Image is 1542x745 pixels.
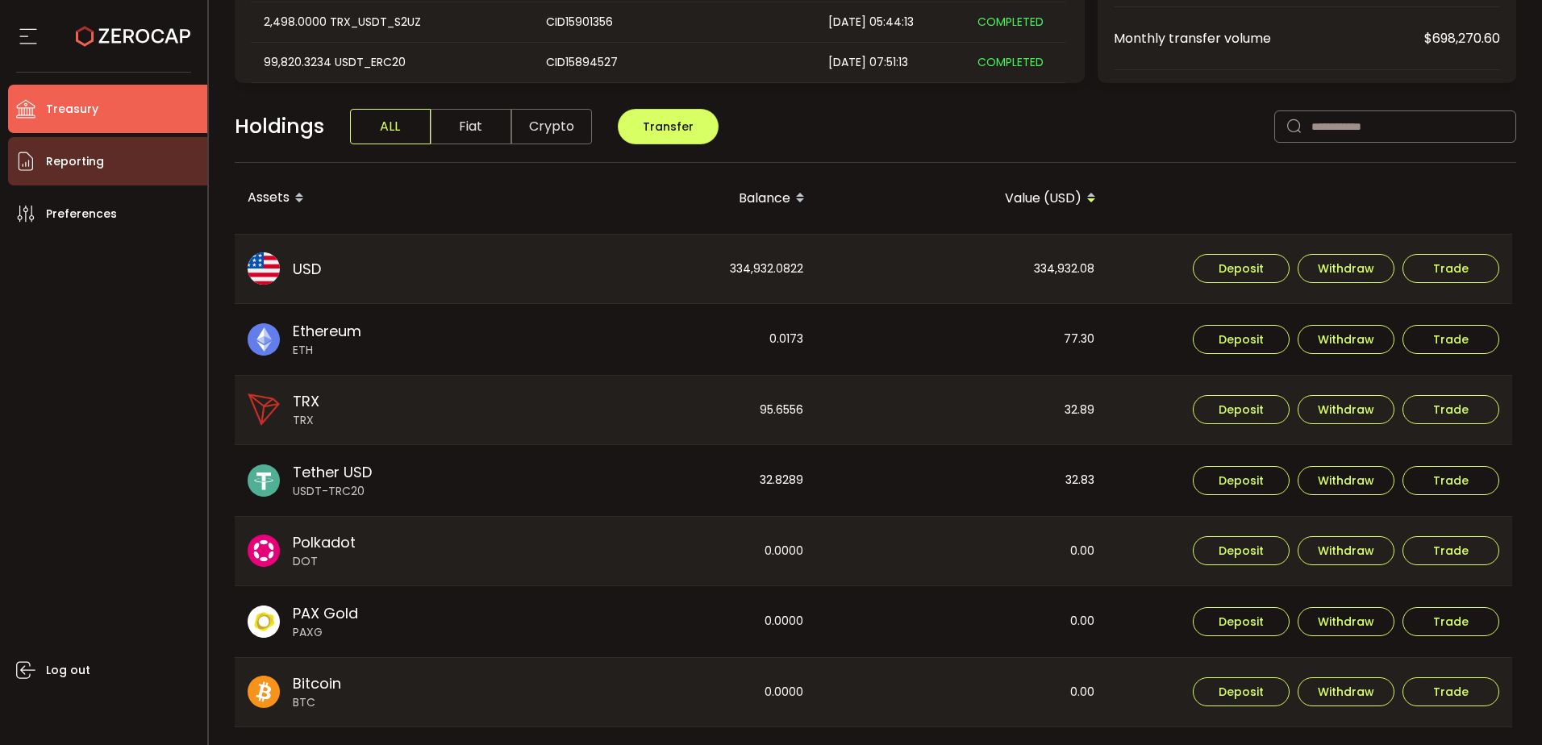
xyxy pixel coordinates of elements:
div: 32.8289 [527,445,816,516]
button: Withdraw [1298,677,1394,706]
span: Holdings [235,111,324,142]
div: Value (USD) [818,185,1109,212]
span: PAX Gold [293,602,358,624]
div: CID15901356 [533,13,814,31]
button: Trade [1402,254,1499,283]
span: Withdraw [1318,686,1374,697]
button: Deposit [1193,325,1290,354]
button: Deposit [1193,466,1290,495]
span: Trade [1433,404,1469,415]
span: Trade [1433,616,1469,627]
span: BTC [293,694,341,711]
span: Withdraw [1318,545,1374,556]
span: ALL [350,109,431,144]
button: Trade [1402,677,1499,706]
button: Trade [1402,466,1499,495]
span: TRX [293,412,319,429]
span: DOT [293,553,356,570]
span: Tether USD [293,461,372,483]
span: Log out [46,659,90,682]
div: 0.0000 [527,586,816,657]
button: Deposit [1193,607,1290,636]
span: Trade [1433,475,1469,486]
button: Withdraw [1298,395,1394,424]
button: Deposit [1193,536,1290,565]
div: 334,932.08 [818,235,1107,304]
button: Transfer [618,109,719,144]
span: Ethereum [293,320,361,342]
button: Deposit [1193,395,1290,424]
span: Withdraw [1318,616,1374,627]
div: 0.0000 [527,517,816,586]
span: Polkadot [293,531,356,553]
button: Withdraw [1298,536,1394,565]
div: 0.00 [818,658,1107,727]
span: Treasury [46,98,98,121]
span: Deposit [1219,404,1264,415]
span: Withdraw [1318,475,1374,486]
img: usd_portfolio.svg [248,252,280,285]
span: Trade [1433,334,1469,345]
span: COMPLETED [977,14,1044,30]
span: Monthly transfer volume [1114,28,1424,48]
img: btc_portfolio.svg [248,676,280,708]
div: 99,820.3234 USDT_ERC20 [251,53,531,72]
img: eth_portfolio.svg [248,323,280,356]
div: 0.00 [818,586,1107,657]
div: 32.89 [818,376,1107,445]
span: Reporting [46,150,104,173]
button: Deposit [1193,677,1290,706]
button: Withdraw [1298,254,1394,283]
span: Bitcoin [293,672,341,694]
span: Fiat [431,109,511,144]
span: ETH [293,342,361,359]
button: Trade [1402,536,1499,565]
div: CID15894527 [533,53,814,72]
img: paxg_portfolio.svg [248,606,280,638]
div: Assets [235,185,527,212]
span: Withdraw [1318,263,1374,274]
button: Deposit [1193,254,1290,283]
button: Trade [1402,607,1499,636]
div: [DATE] 07:51:13 [815,53,965,72]
span: USDT-TRC20 [293,483,372,500]
span: Trade [1433,686,1469,697]
button: Withdraw [1298,466,1394,495]
div: 32.83 [818,445,1107,516]
span: PAXG [293,624,358,641]
img: dot_portfolio.svg [248,535,280,567]
span: Deposit [1219,686,1264,697]
span: $698,270.60 [1424,28,1500,48]
span: Deposit [1219,475,1264,486]
div: 0.00 [818,517,1107,586]
img: usdt_portfolio.svg [248,464,280,497]
div: [DATE] 05:44:13 [815,13,965,31]
div: 77.30 [818,304,1107,375]
span: Trade [1433,263,1469,274]
span: Crypto [511,109,592,144]
iframe: Chat Widget [1461,668,1542,745]
span: Preferences [46,202,117,226]
span: Withdraw [1318,404,1374,415]
span: Deposit [1219,616,1264,627]
span: Withdraw [1318,334,1374,345]
span: USD [293,258,321,280]
span: Trade [1433,545,1469,556]
button: Withdraw [1298,325,1394,354]
span: Deposit [1219,334,1264,345]
button: Trade [1402,395,1499,424]
div: Balance [527,185,818,212]
img: trx_portfolio.png [248,393,280,426]
div: 334,932.0822 [527,235,816,304]
div: 95.6556 [527,376,816,445]
div: 2,498.0000 TRX_USDT_S2UZ [251,13,531,31]
span: Transfer [643,119,694,135]
span: TRX [293,390,319,412]
span: COMPLETED [977,54,1044,70]
div: 0.0000 [527,658,816,727]
span: Deposit [1219,545,1264,556]
div: 0.0173 [527,304,816,375]
button: Trade [1402,325,1499,354]
button: Withdraw [1298,607,1394,636]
